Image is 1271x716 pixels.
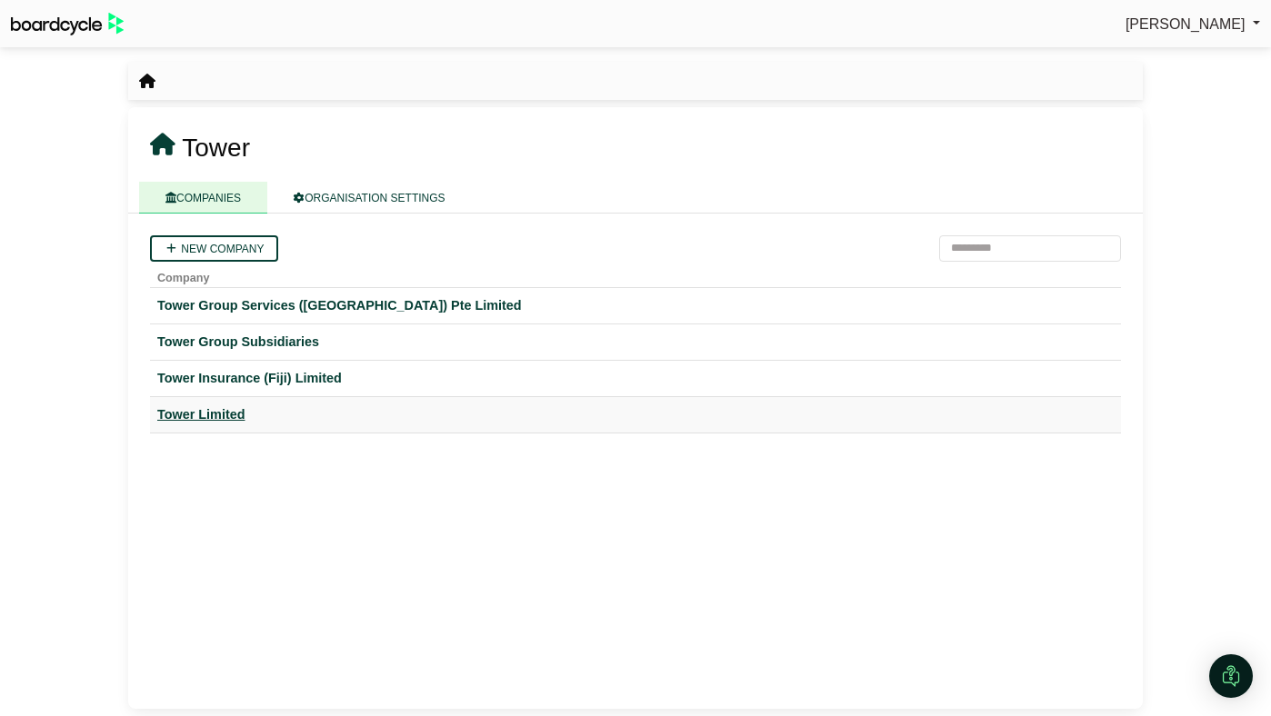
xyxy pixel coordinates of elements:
[157,332,1114,353] a: Tower Group Subsidiaries
[1209,654,1253,698] div: Open Intercom Messenger
[150,262,1121,288] th: Company
[182,134,250,162] span: Tower
[267,182,471,214] a: ORGANISATION SETTINGS
[139,70,155,94] nav: breadcrumb
[11,13,124,35] img: BoardcycleBlackGreen-aaafeed430059cb809a45853b8cf6d952af9d84e6e89e1f1685b34bfd5cb7d64.svg
[157,295,1114,316] a: Tower Group Services ([GEOGRAPHIC_DATA]) Pte Limited
[1126,16,1246,32] span: [PERSON_NAME]
[1126,13,1260,36] a: [PERSON_NAME]
[139,182,267,214] a: COMPANIES
[157,404,1114,425] a: Tower Limited
[150,235,278,262] a: New company
[157,368,1114,389] a: Tower Insurance (Fiji) Limited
